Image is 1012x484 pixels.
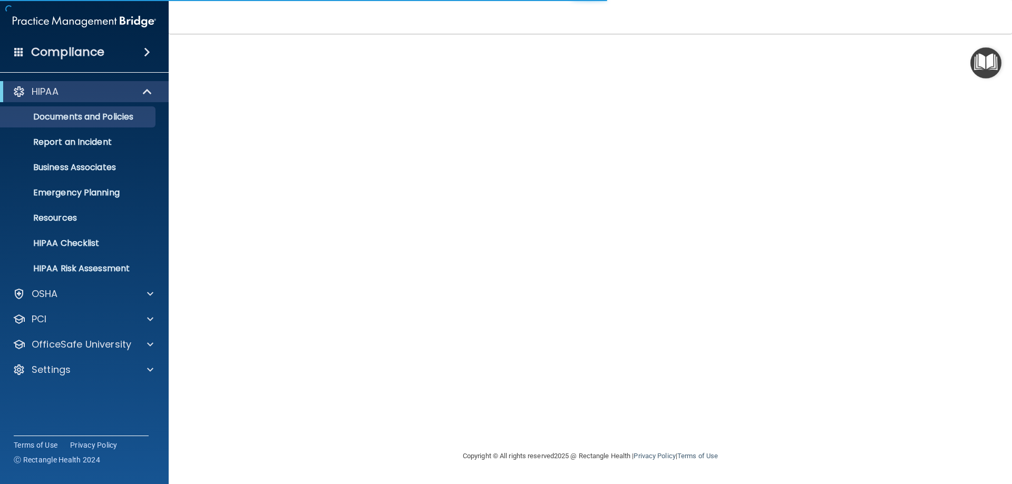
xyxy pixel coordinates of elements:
a: OfficeSafe University [13,338,153,351]
button: Open Resource Center [970,47,1001,78]
p: HIPAA [32,85,59,98]
p: Documents and Policies [7,112,151,122]
a: OSHA [13,288,153,300]
a: Privacy Policy [634,452,675,460]
p: HIPAA Risk Assessment [7,263,151,274]
p: Settings [32,363,71,376]
a: Privacy Policy [70,440,118,450]
span: Ⓒ Rectangle Health 2024 [14,455,100,465]
a: Terms of Use [677,452,718,460]
p: Emergency Planning [7,187,151,198]
a: PCI [13,313,153,325]
p: Business Associates [7,162,151,173]
p: Report an Incident [7,137,151,147]
p: PCI [32,313,46,325]
a: Terms of Use [14,440,57,450]
a: HIPAA [13,85,153,98]
img: PMB logo [13,11,156,32]
p: Resources [7,213,151,223]
p: OSHA [32,288,58,300]
a: Settings [13,363,153,376]
h4: Compliance [31,45,104,60]
p: OfficeSafe University [32,338,131,351]
p: HIPAA Checklist [7,238,151,249]
div: Copyright © All rights reserved 2025 @ Rectangle Health | | [398,439,783,473]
